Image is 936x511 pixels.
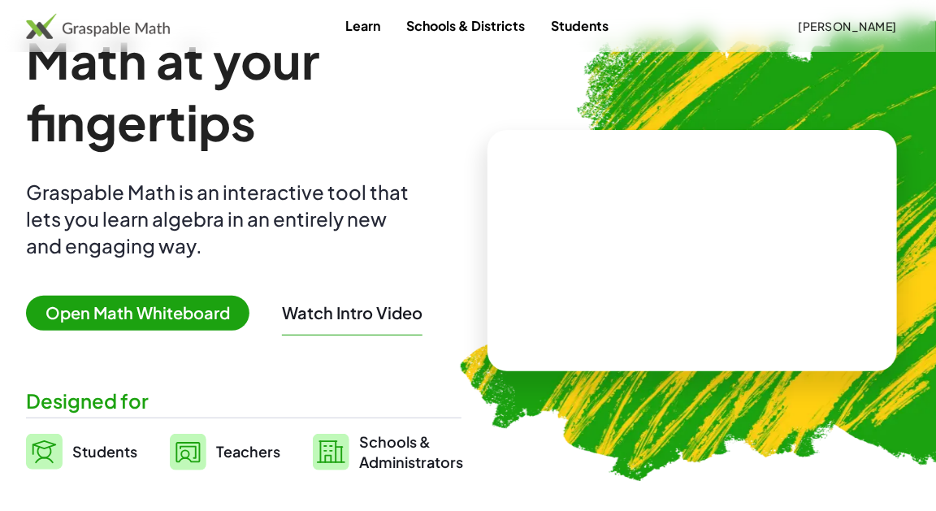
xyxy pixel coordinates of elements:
img: svg%3e [170,434,206,470]
div: Designed for [26,388,461,414]
button: Watch Intro Video [282,302,422,323]
a: Learn [332,11,393,41]
a: Schools & Districts [393,11,538,41]
span: Teachers [216,442,280,461]
a: Students [538,11,622,41]
a: Teachers [170,431,280,472]
span: [PERSON_NAME] [798,19,897,33]
video: What is this? This is dynamic math notation. Dynamic math notation plays a central role in how Gr... [570,190,814,312]
a: Students [26,431,137,472]
a: Schools &Administrators [313,431,463,472]
span: Open Math Whiteboard [26,296,249,331]
img: svg%3e [313,434,349,470]
button: [PERSON_NAME] [785,11,910,41]
a: Open Math Whiteboard [26,305,262,323]
img: svg%3e [26,434,63,470]
span: Schools & Administrators [359,431,463,472]
span: Students [72,442,137,461]
div: Graspable Math is an interactive tool that lets you learn algebra in an entirely new and engaging... [26,179,416,259]
h1: Math at your fingertips [26,29,461,153]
